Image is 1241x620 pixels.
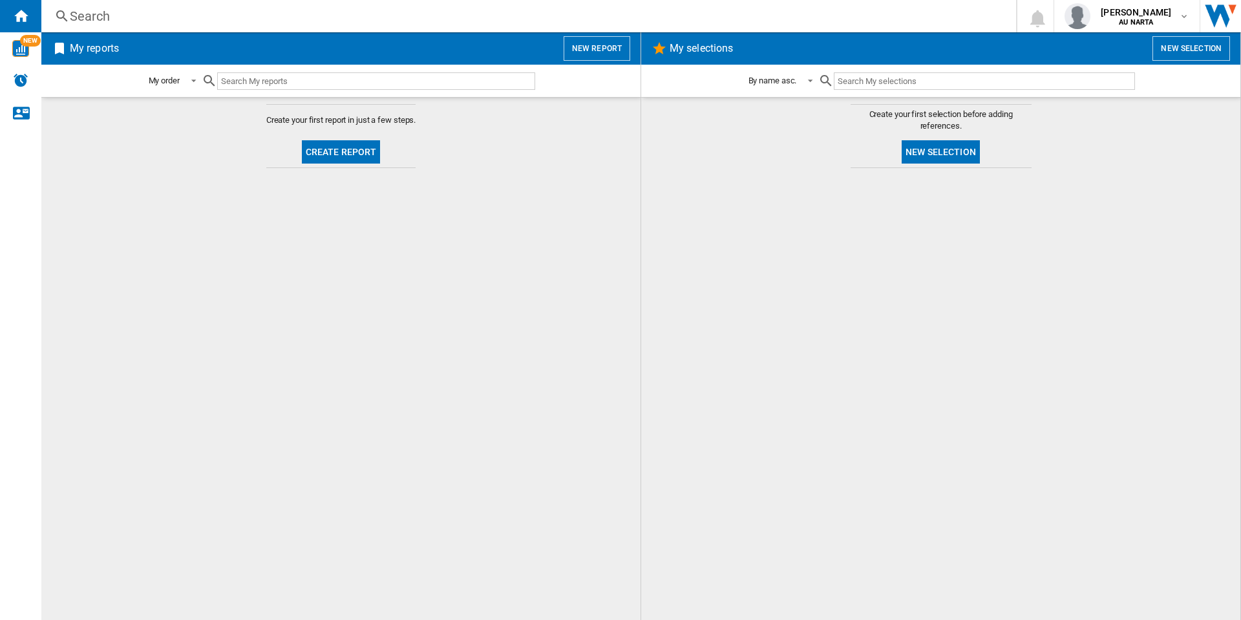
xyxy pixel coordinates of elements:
[1152,36,1230,61] button: New selection
[1065,3,1090,29] img: profile.jpg
[13,72,28,88] img: alerts-logo.svg
[564,36,630,61] button: New report
[70,7,982,25] div: Search
[20,35,41,47] span: NEW
[12,40,29,57] img: wise-card.svg
[217,72,535,90] input: Search My reports
[1101,6,1171,19] span: [PERSON_NAME]
[67,36,122,61] h2: My reports
[149,76,180,85] div: My order
[902,140,980,164] button: New selection
[748,76,797,85] div: By name asc.
[851,109,1032,132] span: Create your first selection before adding references.
[834,72,1134,90] input: Search My selections
[302,140,381,164] button: Create report
[266,114,416,126] span: Create your first report in just a few steps.
[667,36,736,61] h2: My selections
[1119,18,1153,27] b: AU NARTA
